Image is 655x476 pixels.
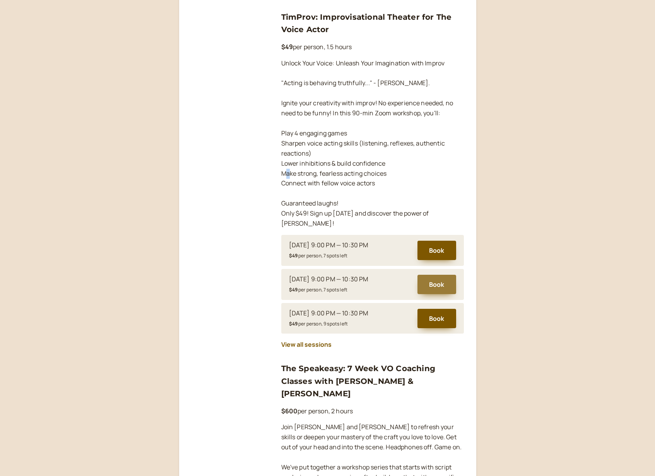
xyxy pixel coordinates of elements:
[281,407,298,415] b: $600
[289,252,348,259] small: per person, 7 spots left
[289,240,368,250] div: [DATE] 9:00 PM — 10:30 PM
[289,286,348,293] small: per person, 7 spots left
[281,406,464,416] p: per person, 2 hours
[289,252,298,259] b: $49
[281,42,464,52] p: per person, 1.5 hours
[417,275,456,294] button: Book
[289,286,298,293] b: $49
[281,12,452,34] a: TimProv: Improvisational Theater for The Voice Actor
[289,308,368,318] div: [DATE] 9:00 PM — 10:30 PM
[417,241,456,260] button: Book
[417,309,456,328] button: Book
[281,341,332,348] button: View all sessions
[289,320,348,327] small: per person, 9 spots left
[281,43,293,51] b: $49
[281,364,436,398] a: The Speakeasy: 7 Week VO Coaching Classes with [PERSON_NAME] & [PERSON_NAME]
[289,274,368,284] div: [DATE] 9:00 PM — 10:30 PM
[289,320,298,327] b: $49
[281,58,464,229] p: Unlock Your Voice: Unleash Your Imagination with Improv "Acting is behaving truthfully..." - [PER...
